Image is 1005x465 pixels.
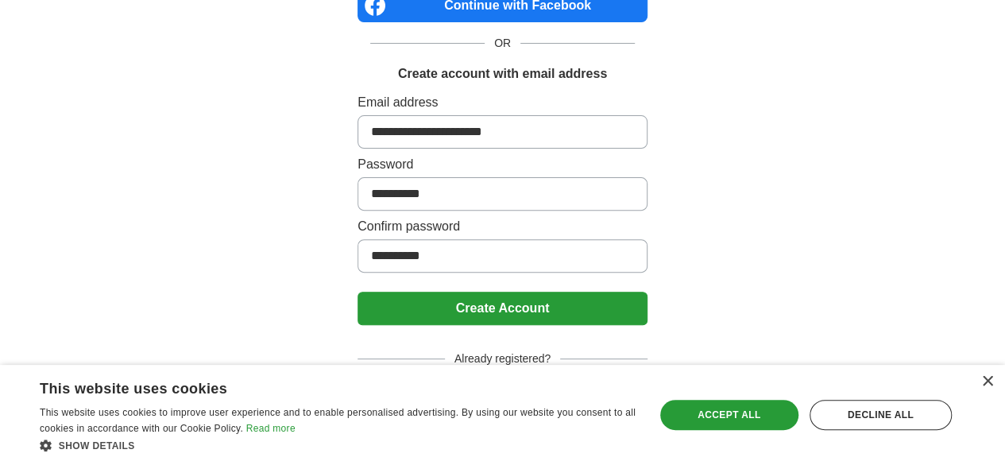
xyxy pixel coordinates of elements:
[59,440,135,451] span: Show details
[40,374,597,398] div: This website uses cookies
[398,64,607,83] h1: Create account with email address
[358,292,647,325] button: Create Account
[358,155,647,174] label: Password
[358,93,647,112] label: Email address
[40,437,636,453] div: Show details
[810,400,952,430] div: Decline all
[660,400,798,430] div: Accept all
[445,351,560,367] span: Already registered?
[485,35,520,52] span: OR
[40,407,636,434] span: This website uses cookies to improve user experience and to enable personalised advertising. By u...
[246,423,296,434] a: Read more, opens a new window
[358,217,647,236] label: Confirm password
[981,376,993,388] div: Close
